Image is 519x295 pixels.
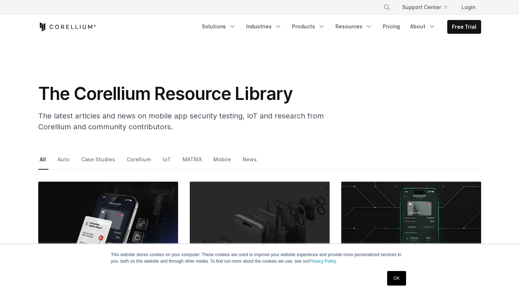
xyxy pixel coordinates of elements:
a: Auto [56,154,72,170]
a: Resources [331,20,377,33]
a: Privacy Policy. [309,259,337,264]
a: OK [387,271,406,286]
div: Navigation Menu [374,1,481,14]
a: All [38,154,48,170]
h1: The Corellium Resource Library [38,83,330,105]
a: Corellium Home [38,23,96,31]
a: Products [288,20,330,33]
a: Industries [242,20,286,33]
button: Search [380,1,393,14]
a: IoT [161,154,173,170]
a: Mobile [212,154,233,170]
img: How Stronger Security for Mobile OS Creates Challenges for Testing Applications [190,182,330,275]
a: Free Trial [448,20,481,33]
a: Pricing [378,20,404,33]
a: MATRIX [181,154,204,170]
a: Case Studies [80,154,118,170]
a: About [406,20,440,33]
a: Login [456,1,481,14]
span: The latest articles and news on mobile app security testing, IoT and research from Corellium and ... [38,112,324,131]
a: News [241,154,259,170]
img: Corellium MATRIX: Automated MAST Testing for Mobile Security [38,182,178,275]
p: This website stores cookies on your computer. These cookies are used to improve your website expe... [111,251,408,264]
div: Navigation Menu [197,20,481,34]
img: Healthcare Mobile App Development: Mergers and Acquisitions Increase Risks [341,182,481,275]
a: Corellium [125,154,154,170]
a: Solutions [197,20,240,33]
a: Support Center [396,1,453,14]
